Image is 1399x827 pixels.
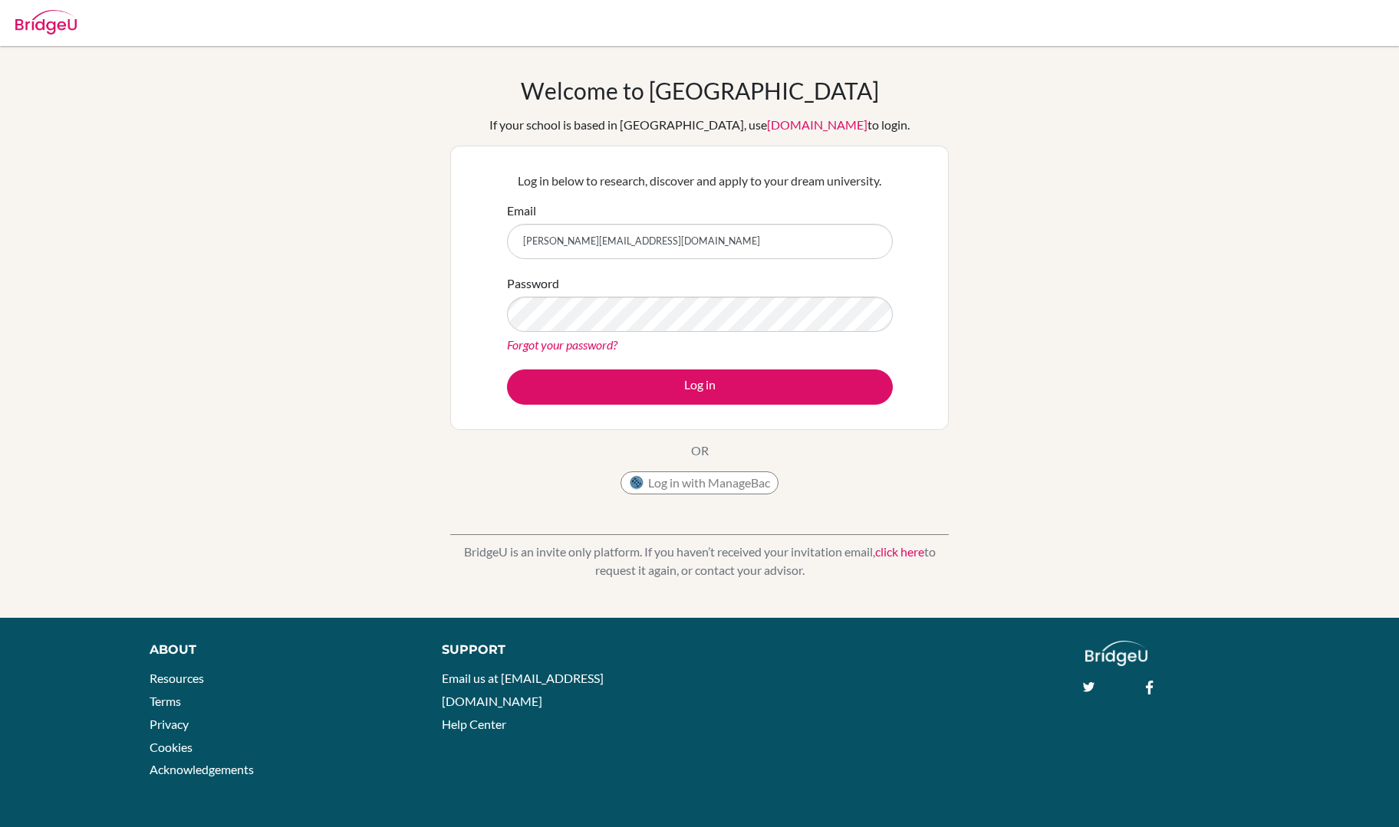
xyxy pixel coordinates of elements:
[15,10,77,34] img: Bridge-U
[450,543,949,579] p: BridgeU is an invite only platform. If you haven’t received your invitation email, to request it ...
[507,202,536,220] label: Email
[150,694,181,708] a: Terms
[620,471,779,494] button: Log in with ManageBac
[150,717,189,731] a: Privacy
[875,544,924,559] a: click here
[521,77,879,104] h1: Welcome to [GEOGRAPHIC_DATA]
[767,117,867,132] a: [DOMAIN_NAME]
[150,671,204,685] a: Resources
[507,337,617,352] a: Forgot your password?
[507,172,893,190] p: Log in below to research, discover and apply to your dream university.
[507,369,893,405] button: Log in
[507,274,559,293] label: Password
[442,717,506,731] a: Help Center
[691,441,709,460] p: OR
[150,641,407,659] div: About
[442,671,604,708] a: Email us at [EMAIL_ADDRESS][DOMAIN_NAME]
[489,116,910,134] div: If your school is based in [GEOGRAPHIC_DATA], use to login.
[150,762,254,776] a: Acknowledgements
[1085,641,1147,666] img: logo_white@2x-f4f0deed5e89b7ecb1c2cc34c3e3d731f90f0f143d5ea2071677605dd97b5244.png
[150,740,193,754] a: Cookies
[442,641,683,659] div: Support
